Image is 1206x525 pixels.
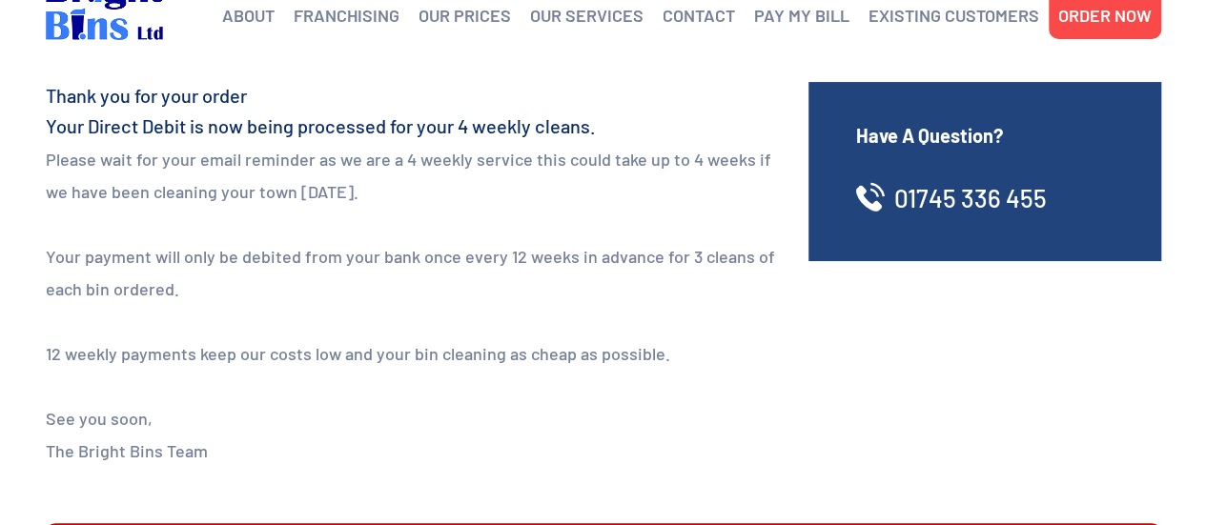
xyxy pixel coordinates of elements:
p: Please wait for your email reminder as we are a 4 weekly service this could take up to 4 weeks if... [46,143,780,208]
a: 01745 336 455 [894,183,1047,212]
p: Your payment will only be debited from your bank once every 12 weeks in advance for 3 cleans of e... [46,240,780,305]
a: EXISTING CUSTOMERS [869,1,1039,30]
a: ORDER NOW [1058,1,1152,30]
h4: Your Direct Debit is now being processed for your 4 weekly cleans. [46,112,780,139]
a: ABOUT [222,1,275,30]
a: FRANCHISING [294,1,399,30]
h4: Thank you for your order [46,82,780,109]
a: OUR PRICES [419,1,511,30]
a: PAY MY BILL [754,1,849,30]
p: See you soon, The Bright Bins Team [46,402,780,467]
h4: Have A Question? [856,122,1114,149]
a: OUR SERVICES [530,1,644,30]
a: CONTACT [663,1,735,30]
p: 12 weekly payments keep our costs low and your bin cleaning as cheap as possible. [46,337,780,370]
